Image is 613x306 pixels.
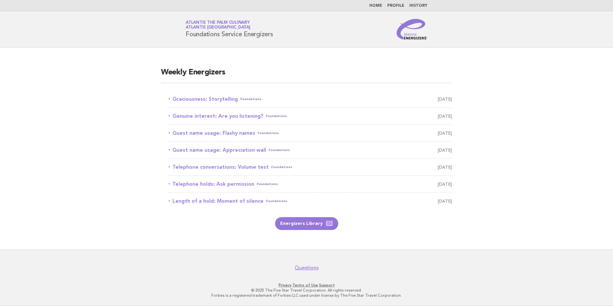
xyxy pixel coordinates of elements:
[271,163,292,172] span: Foundations
[438,129,452,138] span: [DATE]
[186,21,250,30] a: Atlantis The Palm CulinaryAtlantis [GEOGRAPHIC_DATA]
[169,146,452,155] a: Guest name usage: Appreciation wallFoundations [DATE]
[258,129,279,138] span: Foundations
[240,95,262,104] span: Foundations
[110,293,503,298] p: Forbes is a registered trademark of Forbes LLC used under license by The Five Star Travel Corpora...
[186,26,250,30] span: Atlantis [GEOGRAPHIC_DATA]
[257,180,278,189] span: Foundations
[266,112,287,121] span: Foundations
[438,180,452,189] span: [DATE]
[438,112,452,121] span: [DATE]
[169,163,452,172] a: Telephone conversations: Volume testFoundations [DATE]
[169,95,452,104] a: Graciousness: StorytellingFoundations [DATE]
[169,180,452,189] a: Telephone holds: Ask permissionFoundations [DATE]
[275,217,338,230] a: Energizers Library
[387,4,404,8] a: Profile
[169,197,452,206] a: Length of a hold: Moment of silenceFoundations [DATE]
[110,283,503,288] p: · ·
[266,197,287,206] span: Foundations
[295,265,319,271] a: Questions
[369,4,382,8] a: Home
[319,283,335,287] a: Support
[438,146,452,155] span: [DATE]
[269,146,290,155] span: Foundations
[110,288,503,293] p: © 2025 The Five Star Travel Corporation. All rights reserved.
[186,21,273,38] h1: Foundations Service Energizers
[161,67,452,83] h2: Weekly Energizers
[438,197,452,206] span: [DATE]
[438,95,452,104] span: [DATE]
[438,163,452,172] span: [DATE]
[169,129,452,138] a: Guest name usage: Flashy namesFoundations [DATE]
[397,19,427,39] img: Service Energizers
[409,4,427,8] a: History
[292,283,318,287] a: Terms of Use
[279,283,291,287] a: Privacy
[169,112,452,121] a: Genuine interest: Are you listening?Foundations [DATE]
